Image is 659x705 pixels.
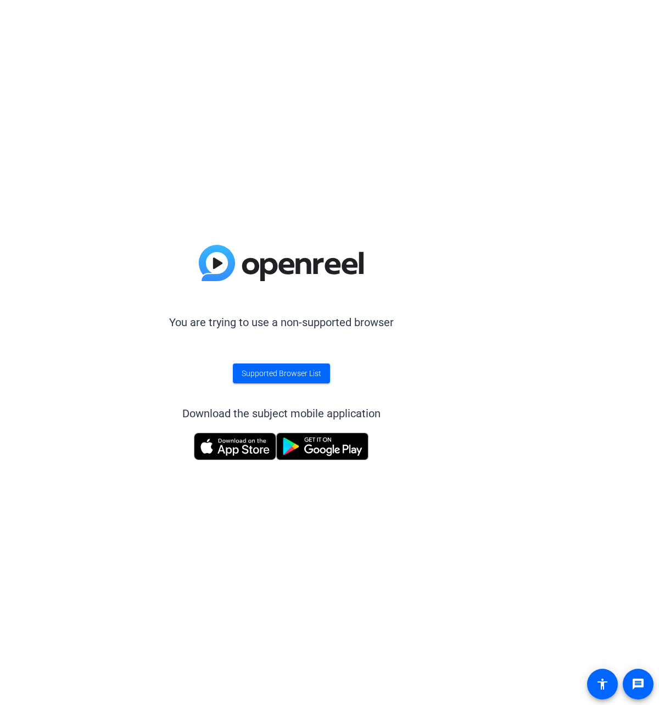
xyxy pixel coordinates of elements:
p: You are trying to use a non-supported browser [169,314,394,331]
div: Download the subject mobile application [182,405,381,422]
mat-icon: message [632,678,645,691]
img: Download on the App Store [194,433,276,460]
mat-icon: accessibility [596,678,609,691]
a: Supported Browser List [233,363,330,383]
span: Supported Browser List [242,368,321,379]
img: Get it on Google Play [276,433,368,460]
img: blue-gradient.svg [199,245,364,281]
